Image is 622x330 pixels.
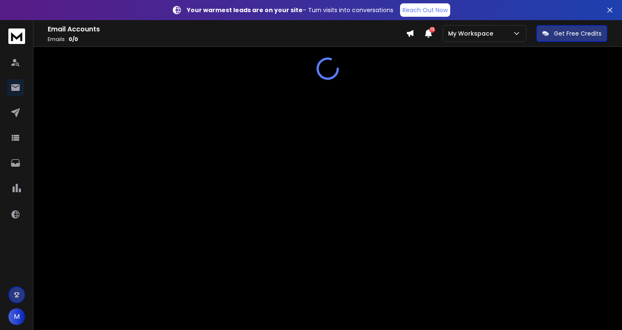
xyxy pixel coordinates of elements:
img: logo [8,28,25,44]
p: Emails : [48,36,406,43]
span: 13 [429,27,435,33]
p: Reach Out Now [403,6,448,14]
p: My Workspace [448,29,497,38]
strong: Your warmest leads are on your site [187,6,303,14]
p: Get Free Credits [554,29,602,38]
p: – Turn visits into conversations [187,6,393,14]
a: Reach Out Now [400,3,450,17]
button: Get Free Credits [536,25,607,42]
span: 0 / 0 [69,36,78,43]
button: M [8,308,25,325]
h1: Email Accounts [48,24,406,34]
